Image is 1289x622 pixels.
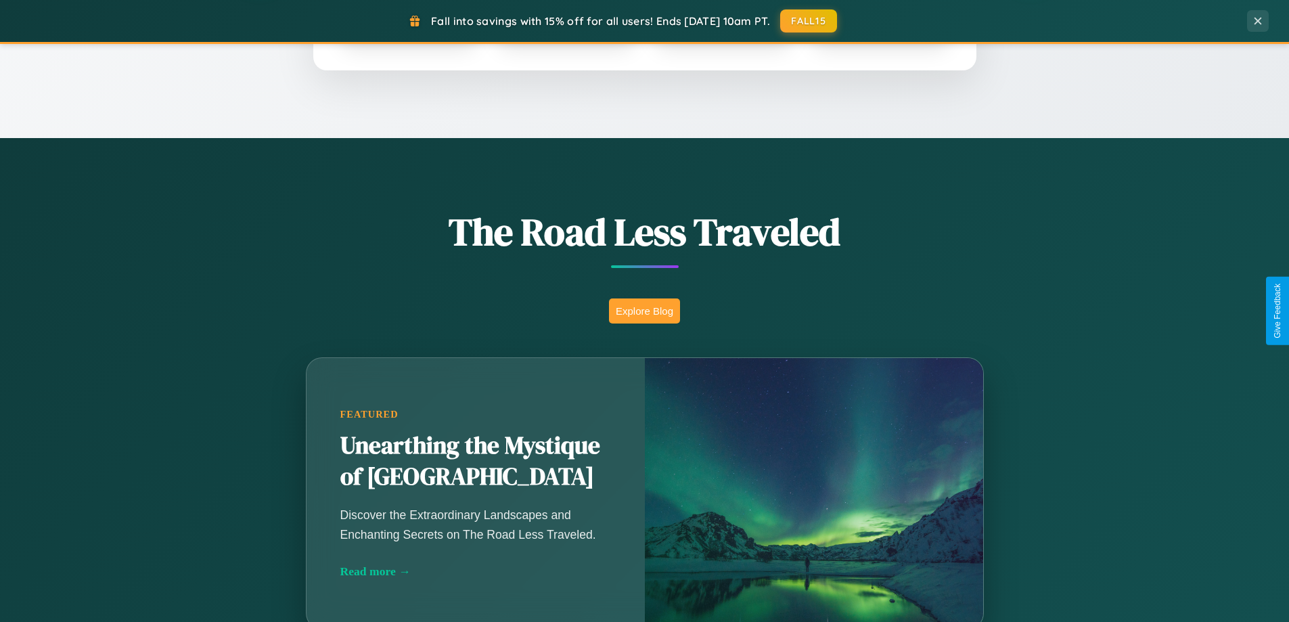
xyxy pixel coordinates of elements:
h2: Unearthing the Mystique of [GEOGRAPHIC_DATA] [340,430,611,493]
div: Give Feedback [1273,284,1282,338]
h1: The Road Less Traveled [239,206,1051,258]
div: Read more → [340,564,611,579]
button: Explore Blog [609,298,680,324]
button: FALL15 [780,9,837,32]
div: Featured [340,409,611,420]
p: Discover the Extraordinary Landscapes and Enchanting Secrets on The Road Less Traveled. [340,506,611,543]
span: Fall into savings with 15% off for all users! Ends [DATE] 10am PT. [431,14,770,28]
